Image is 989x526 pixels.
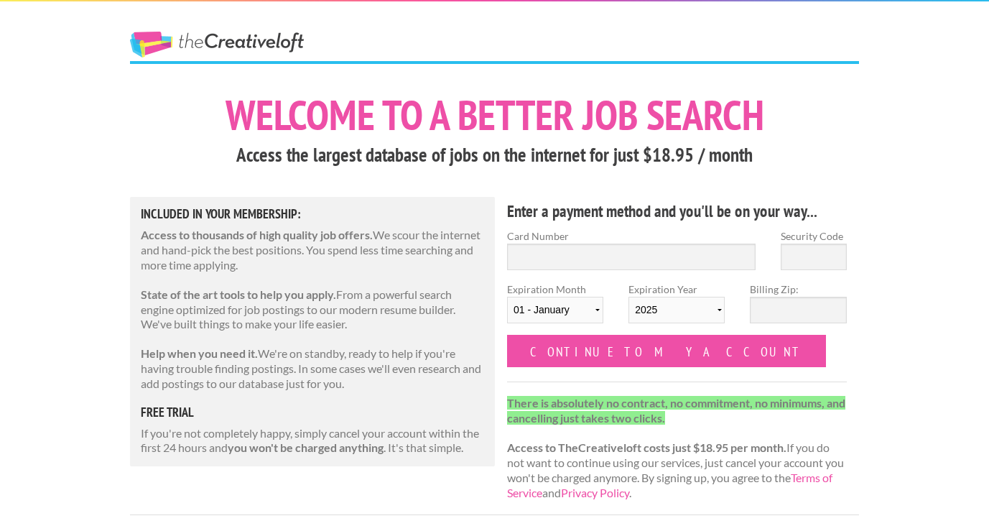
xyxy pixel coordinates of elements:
strong: you won't be charged anything [228,440,384,454]
label: Billing Zip: [750,282,846,297]
h4: Enter a payment method and you'll be on your way... [507,200,847,223]
p: We scour the internet and hand-pick the best positions. You spend less time searching and more ti... [141,228,484,272]
strong: State of the art tools to help you apply. [141,287,336,301]
h5: Included in Your Membership: [141,208,484,221]
a: Terms of Service [507,471,832,499]
p: If you do not want to continue using our services, just cancel your account you won't be charged ... [507,396,847,501]
strong: There is absolutely no contract, no commitment, no minimums, and cancelling just takes two clicks. [507,396,845,425]
label: Security Code [781,229,847,244]
label: Card Number [507,229,756,244]
a: The Creative Loft [130,32,304,57]
label: Expiration Year [628,282,725,335]
h5: free trial [141,406,484,419]
input: Continue to my account [507,335,826,367]
select: Expiration Month [507,297,603,323]
label: Expiration Month [507,282,603,335]
strong: Help when you need it. [141,346,258,360]
strong: Access to thousands of high quality job offers. [141,228,373,241]
h3: Access the largest database of jobs on the internet for just $18.95 / month [130,142,859,169]
p: If you're not completely happy, simply cancel your account within the first 24 hours and . It's t... [141,426,484,456]
p: From a powerful search engine optimized for job postings to our modern resume builder. We've buil... [141,287,484,332]
select: Expiration Year [628,297,725,323]
strong: Access to TheCreativeloft costs just $18.95 per month. [507,440,786,454]
h1: Welcome to a better job search [130,94,859,136]
a: Privacy Policy [561,486,629,499]
p: We're on standby, ready to help if you're having trouble finding postings. In some cases we'll ev... [141,346,484,391]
